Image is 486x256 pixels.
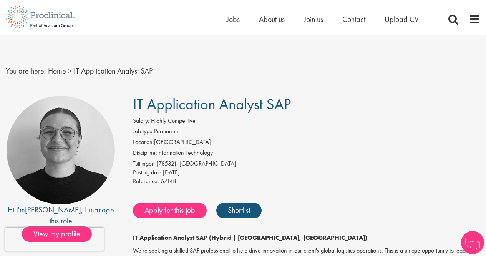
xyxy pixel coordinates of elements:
[68,66,72,76] span: >
[25,205,81,215] a: [PERSON_NAME]
[48,66,66,76] a: breadcrumb link
[133,138,154,147] label: Location:
[133,127,154,136] label: Job type:
[133,203,207,218] a: Apply for this job
[385,14,419,24] a: Upload CV
[342,14,365,24] a: Contact
[133,149,157,157] label: Discipline:
[133,149,480,159] li: Information Technology
[133,177,159,186] label: Reference:
[6,204,116,226] div: Hi I'm , I manage this role
[461,231,484,254] img: Chatbot
[133,168,163,176] span: Posting date:
[133,138,480,149] li: [GEOGRAPHIC_DATA]
[259,14,285,24] a: About us
[5,228,104,251] iframe: reCAPTCHA
[7,96,115,204] img: imeage of recruiter Emma Pretorious
[133,159,480,168] div: Tuttlingen (78532), [GEOGRAPHIC_DATA]
[133,117,149,125] label: Salary:
[133,234,367,242] strong: IT Application Analyst SAP (Hybrid | [GEOGRAPHIC_DATA], [GEOGRAPHIC_DATA])
[227,14,240,24] a: Jobs
[74,66,153,76] span: IT Application Analyst SAP
[133,127,480,138] li: Permanent
[151,117,196,125] span: Highly Competitive
[6,66,46,76] span: You are here:
[133,94,291,114] span: IT Application Analyst SAP
[216,203,262,218] a: Shortlist
[22,226,92,242] span: View my profile
[133,168,480,177] div: [DATE]
[304,14,323,24] a: Join us
[161,177,176,185] span: 67148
